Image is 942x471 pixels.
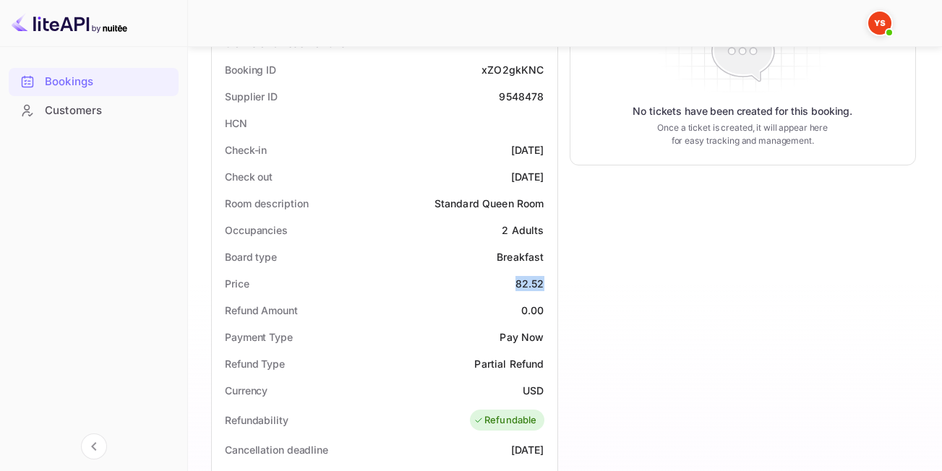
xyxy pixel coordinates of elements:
div: Pay Now [500,329,544,345]
div: HCN [225,116,247,131]
div: Check-in [225,142,267,157]
div: 82.52 [515,276,544,291]
div: Board type [225,249,277,264]
div: Room description [225,196,308,211]
div: Bookings [9,68,179,96]
div: Payment Type [225,329,293,345]
div: Partial Refund [474,356,544,371]
div: Price [225,276,249,291]
div: Refundable [474,413,537,428]
img: LiteAPI logo [12,12,127,35]
div: [DATE] [511,442,544,457]
div: Customers [45,103,171,119]
div: Refund Amount [225,303,298,318]
div: Cancellation deadline [225,442,328,457]
div: 2 Adults [502,222,544,238]
div: Refundability [225,412,288,428]
div: Breakfast [497,249,544,264]
button: Collapse navigation [81,433,107,459]
div: 0.00 [521,303,544,318]
div: USD [523,383,544,398]
div: [DATE] [511,169,544,184]
div: Standard Queen Room [434,196,544,211]
div: Supplier ID [225,89,278,104]
div: Bookings [45,74,171,90]
div: Check out [225,169,273,184]
img: Yandex Support [868,12,891,35]
a: Bookings [9,68,179,95]
a: Customers [9,97,179,124]
p: Once a ticket is created, it will appear here for easy tracking and management. [651,121,834,147]
div: Occupancies [225,222,288,238]
div: xZO2gkKNC [481,62,544,77]
div: [DATE] [511,142,544,157]
div: Refund Type [225,356,285,371]
div: Customers [9,97,179,125]
div: Currency [225,383,267,398]
div: 9548478 [499,89,544,104]
div: Booking ID [225,62,276,77]
p: No tickets have been created for this booking. [633,104,852,118]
